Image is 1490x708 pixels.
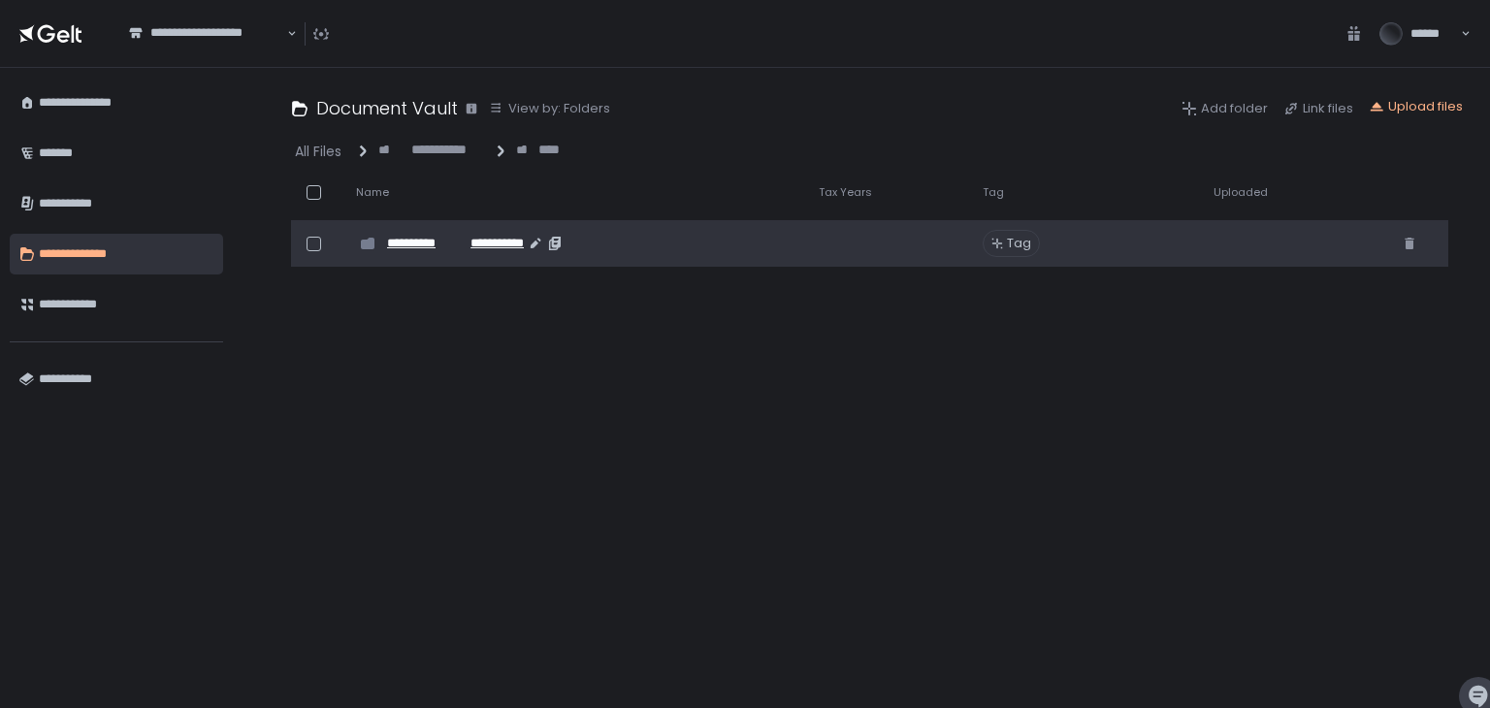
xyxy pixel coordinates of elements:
span: Tax Years [819,185,872,200]
span: Uploaded [1214,185,1268,200]
span: Tag [1007,235,1031,252]
span: Name [356,185,389,200]
h1: Document Vault [316,95,458,121]
button: All Files [295,142,345,161]
button: Add folder [1182,100,1268,117]
button: View by: Folders [489,100,610,117]
div: All Files [295,142,341,161]
div: Search for option [116,14,297,54]
span: Tag [983,185,1004,200]
button: Upload files [1369,98,1463,115]
input: Search for option [129,42,285,61]
button: Link files [1283,100,1353,117]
